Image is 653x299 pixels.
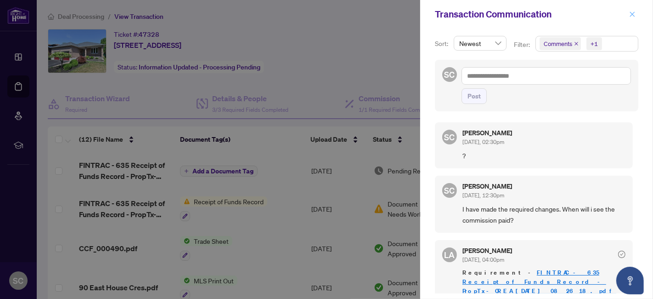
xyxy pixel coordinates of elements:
[462,130,512,136] h5: [PERSON_NAME]
[445,131,455,144] span: SC
[591,39,598,48] div: +1
[435,39,450,49] p: Sort:
[540,37,581,50] span: Comments
[435,7,626,21] div: Transaction Communication
[462,183,512,190] h5: [PERSON_NAME]
[445,68,455,81] span: SC
[445,184,455,197] span: SC
[629,11,636,17] span: close
[574,41,579,46] span: close
[618,251,625,258] span: check-circle
[459,36,501,50] span: Newest
[462,204,625,225] span: I have made the required changes. When will i see the commission paid?
[462,88,487,104] button: Post
[445,248,455,261] span: LA
[462,247,512,254] h5: [PERSON_NAME]
[462,138,504,145] span: [DATE], 02:30pm
[544,39,572,48] span: Comments
[462,269,616,295] a: FINTRAC - 635 Receipt of Funds Record - PropTx-OREA_[DATE] 08_26_18.pdf
[462,150,625,161] span: ?
[462,256,504,263] span: [DATE], 04:00pm
[514,40,531,50] p: Filter:
[616,267,644,294] button: Open asap
[462,268,625,296] span: Requirement -
[462,192,504,199] span: [DATE], 12:30pm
